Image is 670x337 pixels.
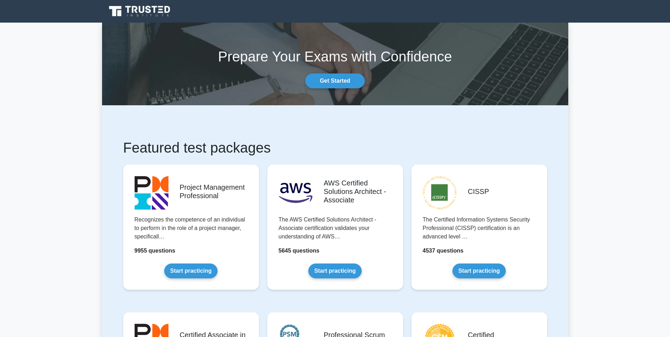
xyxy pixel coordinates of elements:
h1: Featured test packages [123,139,547,156]
a: Get Started [305,73,364,88]
h1: Prepare Your Exams with Confidence [102,48,568,65]
a: Start practicing [452,264,506,278]
a: Start practicing [308,264,362,278]
a: Start practicing [164,264,218,278]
